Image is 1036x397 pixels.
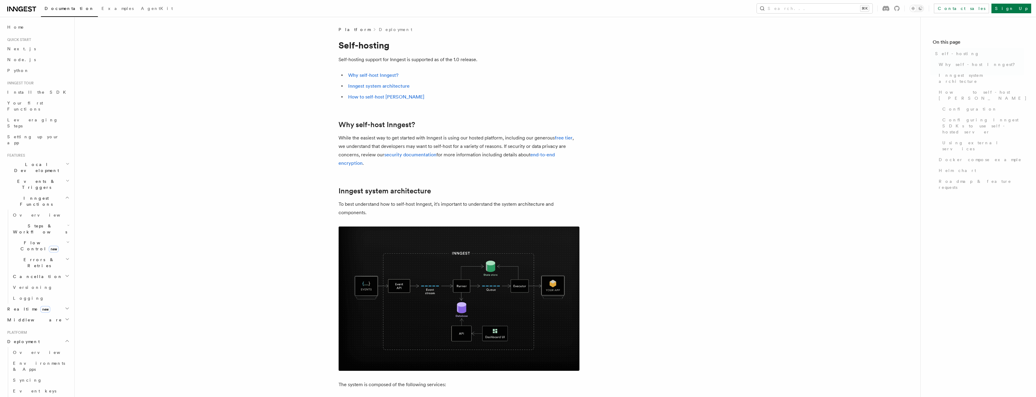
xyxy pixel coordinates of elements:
[5,210,71,304] div: Inngest Functions
[5,193,71,210] button: Inngest Functions
[7,101,43,111] span: Your first Functions
[910,5,924,12] button: Toggle dark mode
[339,27,370,33] span: Platform
[13,285,53,290] span: Versioning
[940,114,1024,137] a: Configuring Inngest SDKs to use self-hosted server
[5,314,71,325] button: Middleware
[5,43,71,54] a: Next.js
[13,389,56,393] span: Event keys
[11,210,71,220] a: Overview
[11,223,67,235] span: Steps & Workflows
[7,117,58,128] span: Leveraging Steps
[11,257,65,269] span: Errors & Retries
[936,87,1024,104] a: How to self-host [PERSON_NAME]
[101,6,134,11] span: Examples
[5,65,71,76] a: Python
[942,140,1024,152] span: Using external services
[991,4,1031,13] a: Sign Up
[5,87,71,98] a: Install the SDK
[339,227,579,371] img: Inngest system architecture diagram
[384,152,436,158] a: security documentation
[13,378,42,383] span: Syncing
[45,6,94,11] span: Documentation
[11,282,71,293] a: Versioning
[348,72,398,78] a: Why self-host Inngest?
[13,350,75,355] span: Overview
[11,240,66,252] span: Flow Control
[5,336,71,347] button: Deployment
[939,72,1024,84] span: Inngest system architecture
[7,24,24,30] span: Home
[939,178,1024,190] span: Roadmap & feature requests
[40,306,50,313] span: new
[11,358,71,375] a: Environments & Apps
[7,134,59,145] span: Setting up your app
[936,176,1024,193] a: Roadmap & feature requests
[41,2,98,17] a: Documentation
[936,59,1024,70] a: Why self-host Inngest?
[5,114,71,131] a: Leveraging Steps
[5,81,34,86] span: Inngest tour
[933,39,1024,48] h4: On this page
[939,89,1027,101] span: How to self-host [PERSON_NAME]
[5,161,66,173] span: Local Development
[379,27,412,33] a: Deployment
[11,237,71,254] button: Flow Controlnew
[7,90,70,95] span: Install the SDK
[5,195,65,207] span: Inngest Functions
[339,200,579,217] p: To best understand how to self-host Inngest, it's important to understand the system architecture...
[940,137,1024,154] a: Using external services
[7,46,36,51] span: Next.js
[936,154,1024,165] a: Docker compose example
[939,157,1022,163] span: Docker compose example
[13,213,75,217] span: Overview
[348,94,424,100] a: How to self-host [PERSON_NAME]
[13,296,44,301] span: Logging
[13,361,65,372] span: Environments & Apps
[5,306,50,312] span: Realtime
[939,167,976,173] span: Helm chart
[942,117,1024,135] span: Configuring Inngest SDKs to use self-hosted server
[11,254,71,271] button: Errors & Retries
[5,176,71,193] button: Events & Triggers
[5,339,40,345] span: Deployment
[98,2,137,16] a: Examples
[137,2,176,16] a: AgentKit
[860,5,869,11] kbd: ⌘K
[757,4,872,13] button: Search...⌘K
[933,48,1024,59] a: Self-hosting
[11,271,71,282] button: Cancellation
[5,54,71,65] a: Node.js
[5,131,71,148] a: Setting up your app
[11,375,71,386] a: Syncing
[339,120,415,129] a: Why self-host Inngest?
[935,51,979,57] span: Self-hosting
[940,104,1024,114] a: Configuration
[936,70,1024,87] a: Inngest system architecture
[939,61,1019,67] span: Why self-host Inngest?
[5,159,71,176] button: Local Development
[339,134,579,167] p: While the easiest way to get started with Inngest is using our hosted platform, including our gen...
[942,106,997,112] span: Configuration
[11,293,71,304] a: Logging
[5,153,25,158] span: Features
[11,274,63,280] span: Cancellation
[339,187,431,195] a: Inngest system architecture
[11,347,71,358] a: Overview
[339,55,579,64] p: Self-hosting support for Inngest is supported as of the 1.0 release.
[141,6,173,11] span: AgentKit
[934,4,989,13] a: Contact sales
[348,83,410,89] a: Inngest system architecture
[5,22,71,33] a: Home
[7,57,36,62] span: Node.js
[5,330,27,335] span: Platform
[11,386,71,396] a: Event keys
[49,246,59,252] span: new
[5,98,71,114] a: Your first Functions
[936,165,1024,176] a: Helm chart
[5,304,71,314] button: Realtimenew
[339,40,579,51] h1: Self-hosting
[5,37,31,42] span: Quick start
[555,135,573,141] a: free tier
[11,220,71,237] button: Steps & Workflows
